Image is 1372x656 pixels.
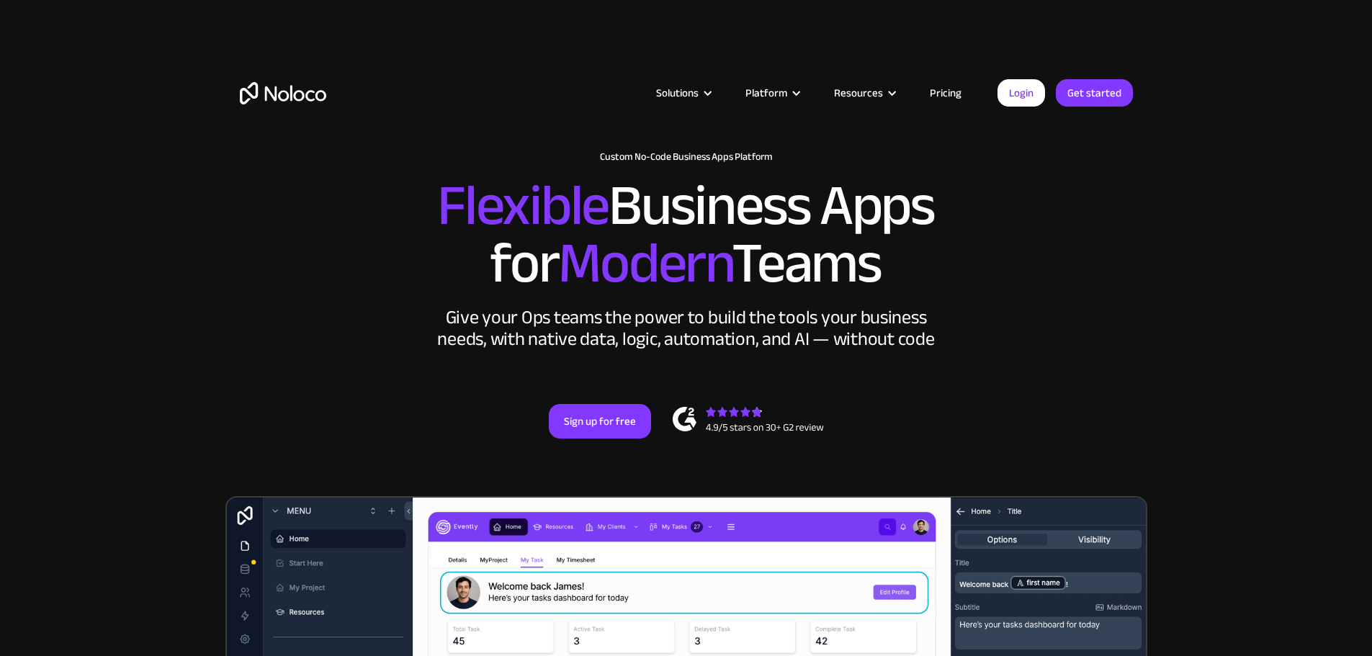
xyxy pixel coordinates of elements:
div: Give your Ops teams the power to build the tools your business needs, with native data, logic, au... [434,307,938,350]
span: Flexible [437,152,609,259]
a: Get started [1056,79,1133,107]
a: Sign up for free [549,404,651,439]
a: Pricing [912,84,979,102]
span: Modern [558,210,732,317]
div: Solutions [638,84,727,102]
div: Resources [834,84,883,102]
h2: Business Apps for Teams [240,177,1133,292]
div: Solutions [656,84,699,102]
div: Platform [745,84,787,102]
a: Login [997,79,1045,107]
div: Platform [727,84,816,102]
div: Resources [816,84,912,102]
a: home [240,82,326,104]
